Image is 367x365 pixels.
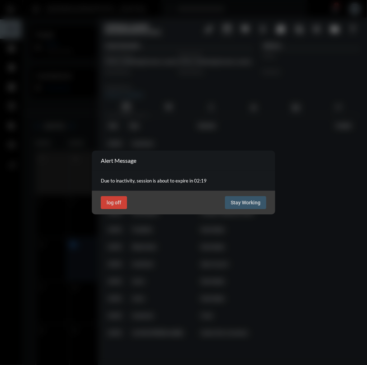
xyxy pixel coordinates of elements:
span: log off [107,200,121,205]
span: Stay Working [231,200,260,205]
h2: Alert Message [101,157,136,164]
p: Due to inactivity, session is about to expire in 02:19 [101,178,267,184]
button: log off [101,196,127,209]
button: Stay Working [225,196,266,209]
